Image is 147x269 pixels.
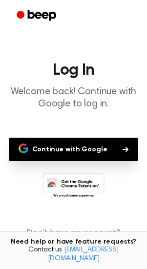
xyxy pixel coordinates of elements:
a: [EMAIL_ADDRESS][DOMAIN_NAME] [48,247,119,262]
a: Beep [10,6,65,25]
p: Welcome back! Continue with Google to log in. [8,86,139,110]
span: Contact us [6,246,141,263]
h1: Log In [8,62,139,78]
p: Don’t have an account? [8,227,139,253]
button: Continue with Google [9,138,139,161]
